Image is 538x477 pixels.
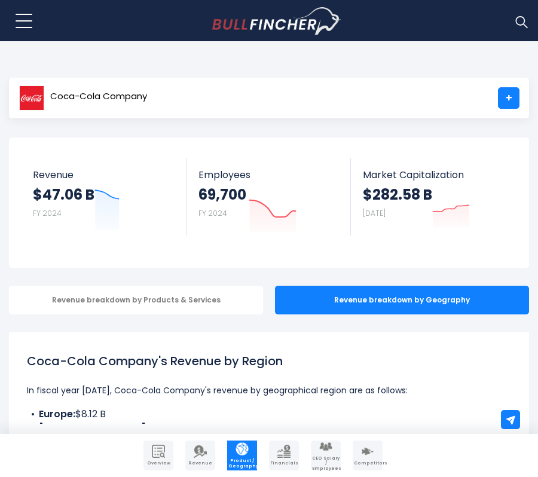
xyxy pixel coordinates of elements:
a: Company Financials [269,441,299,470]
strong: $282.58 B [363,185,432,204]
a: Company Revenue [185,441,215,470]
h1: Coca-Cola Company's Revenue by Region [27,352,511,370]
span: Coca-Cola Company [50,91,147,102]
a: Go to homepage [212,7,341,35]
b: Europe: [39,407,75,421]
small: [DATE] [363,208,386,218]
span: CEO Salary / Employees [312,456,340,471]
img: KO logo [19,85,44,111]
span: Product / Geography [228,458,256,469]
li: $6.46 B [27,421,511,436]
a: Employees 69,700 FY 2024 [187,158,351,236]
span: Employees [198,169,339,181]
strong: $47.06 B [33,185,94,204]
span: Competitors [354,461,381,466]
a: Company Product/Geography [227,441,257,470]
a: Company Competitors [353,441,383,470]
p: In fiscal year [DATE], Coca-Cola Company's revenue by geographical region are as follows: [27,383,511,398]
b: [GEOGRAPHIC_DATA]: [39,421,148,435]
small: FY 2024 [198,208,227,218]
a: Revenue $47.06 B FY 2024 [21,158,187,236]
span: Continue reading... [27,432,511,446]
a: + [498,87,519,109]
span: Revenue [187,461,214,466]
a: Coca-Cola Company [19,87,148,109]
span: Financials [270,461,298,466]
span: Market Capitalization [363,169,504,181]
img: Bullfincher logo [212,7,341,35]
div: Revenue breakdown by Products & Services [9,286,263,314]
div: Revenue breakdown by Geography [275,286,529,314]
span: Revenue [33,169,175,181]
li: $8.12 B [27,407,511,421]
a: Company Overview [143,441,173,470]
strong: 69,700 [198,185,246,204]
span: Overview [145,461,172,466]
a: Market Capitalization $282.58 B [DATE] [351,158,516,236]
a: Company Employees [311,441,341,470]
small: FY 2024 [33,208,62,218]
